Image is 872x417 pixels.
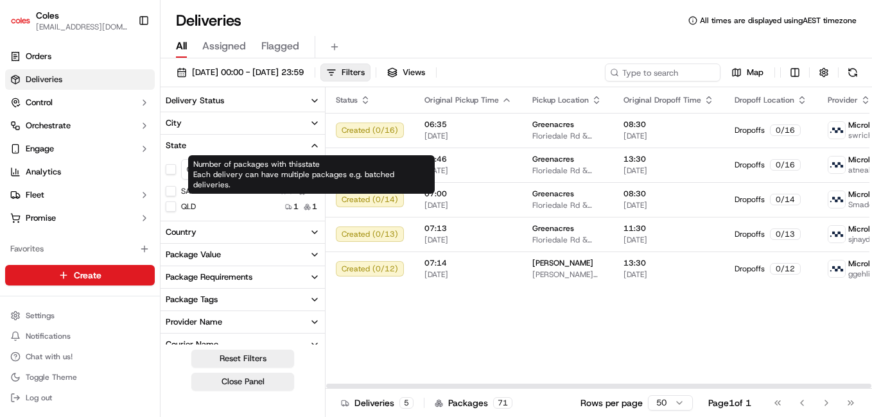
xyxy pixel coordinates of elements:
span: All [176,38,187,54]
div: 71 [493,397,512,409]
label: SA [181,186,191,196]
div: Package Requirements [166,271,252,283]
span: Dropoffs [735,125,765,135]
button: Package Requirements [161,266,325,288]
button: Filters [320,64,371,81]
img: microlise_logo.jpeg [828,122,845,139]
span: [DATE] [623,269,714,280]
span: 1 [312,201,317,212]
div: Provider Name [166,316,222,328]
span: [DATE] [623,235,714,245]
span: [DATE] [623,200,714,210]
button: Provider Name [161,311,325,333]
span: Views [403,67,425,78]
button: Promise [5,208,155,228]
button: Toggle Theme [5,368,155,386]
span: [DATE] [424,235,512,245]
span: Pickup Location [532,95,589,105]
span: Create [74,269,101,282]
span: Log out [26,393,52,403]
span: Orchestrate [26,120,71,132]
button: Settings [5,307,155,325]
span: Knowledge Base [26,186,98,199]
h1: Deliveries [176,10,241,31]
span: Deliveries [26,74,62,85]
button: [DATE] 00:00 - [DATE] 23:59 [171,64,310,81]
button: Fleet [5,185,155,205]
button: Coles [36,9,59,22]
span: Chat with us! [26,352,73,362]
button: Log out [5,389,155,407]
span: Dropoffs [735,160,765,170]
span: Greenacres [532,119,574,130]
span: Greenacres [532,189,574,199]
span: [DATE] [424,131,512,141]
button: State [161,135,325,157]
a: Deliveries [5,69,155,90]
a: Powered byPylon [91,217,155,227]
span: Greenacres [532,154,574,164]
span: [DATE] [424,166,512,176]
span: Floriedale Rd & [PERSON_NAME][STREET_ADDRESS] [532,200,603,210]
button: Refresh [844,64,862,81]
span: Analytics [26,166,61,178]
button: Map [726,64,769,81]
p: Rows per page [580,396,643,409]
span: 08:30 [623,119,714,130]
button: Delivery Status [161,90,325,112]
button: Notifications [5,327,155,345]
span: [DATE] 00:00 - [DATE] 23:59 [192,67,304,78]
span: 1 [293,201,299,212]
button: Views [381,64,431,81]
div: 0 / 14 [770,194,801,205]
span: Fleet [26,189,44,201]
span: Original Dropoff Time [623,95,701,105]
span: Provider [828,95,858,105]
span: [DATE] [424,269,512,280]
span: Map [747,67,763,78]
label: QLD [181,201,196,212]
div: Favorites [5,239,155,259]
span: 07:14 [424,258,512,268]
span: Dropoffs [735,264,765,274]
img: microlise_logo.jpeg [828,260,845,277]
div: 0 / 16 [770,159,801,171]
div: Package Value [166,249,221,260]
span: [PERSON_NAME] [532,258,593,268]
div: 0 / 16 [770,124,801,136]
img: Coles [10,10,31,31]
button: Package Value [161,244,325,266]
button: Control [5,92,155,113]
span: [DATE] [623,131,714,141]
button: City [161,112,325,134]
span: API Documentation [121,186,206,199]
button: Package Tags [161,289,325,311]
button: Country [161,221,325,243]
a: Orders [5,46,155,67]
button: Start new chat [218,126,234,142]
img: 1736555255976-a54dd68f-1ca7-489b-9aae-adbdc363a1c4 [13,123,36,146]
span: Filters [342,67,365,78]
div: Deliveries [341,396,414,409]
span: Dropoff Location [735,95,794,105]
div: State [166,140,186,151]
span: [DATE] [623,166,714,176]
button: Reset Filters [191,350,294,368]
span: Greenacres [532,223,574,234]
span: 06:35 [424,119,512,130]
span: Original Pickup Time [424,95,499,105]
a: 📗Knowledge Base [8,181,103,204]
span: Dropoffs [735,194,765,205]
div: 0 / 12 [770,263,801,275]
span: 13:30 [623,258,714,268]
button: Engage [5,139,155,159]
span: Floriedale Rd & [PERSON_NAME][STREET_ADDRESS] [532,166,603,176]
span: 06:46 [424,154,512,164]
span: Engage [26,143,54,155]
span: [PERSON_NAME] Hwy, [PERSON_NAME], SA 5112, AU [532,269,603,280]
div: Number of packages with this state Each delivery can have multiple packages e.g. batched deliveries. [188,155,435,194]
button: ColesColes[EMAIL_ADDRESS][DOMAIN_NAME] [5,5,133,36]
span: [DATE] [424,200,512,210]
span: 07:00 [424,189,512,199]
